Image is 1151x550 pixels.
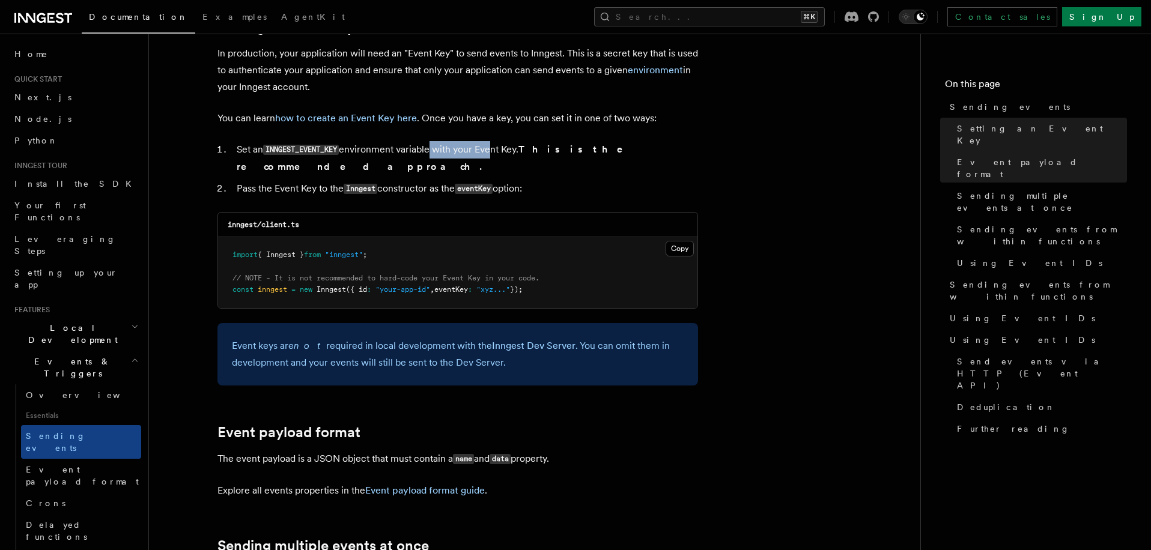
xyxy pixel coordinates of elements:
code: INNGEST_EVENT_KEY [263,145,339,155]
span: Your first Functions [14,201,86,222]
a: Event payload format [217,424,360,441]
span: Further reading [957,423,1070,435]
span: , [430,285,434,294]
a: Crons [21,492,141,514]
a: Setting up your app [10,262,141,295]
span: import [232,250,258,259]
button: Toggle dark mode [899,10,928,24]
a: Sending events [21,425,141,459]
button: Search...⌘K [594,7,825,26]
a: Sign Up [1062,7,1141,26]
span: Sending events [950,101,1070,113]
code: inngest/client.ts [228,220,299,229]
span: inngest [258,285,287,294]
span: : [468,285,472,294]
li: Pass the Event Key to the constructor as the option: [233,180,698,198]
a: Your first Functions [10,195,141,228]
span: Deduplication [957,401,1055,413]
a: AgentKit [274,4,352,32]
span: Node.js [14,114,71,124]
span: "inngest" [325,250,363,259]
span: Essentials [21,406,141,425]
a: Python [10,130,141,151]
a: Examples [195,4,274,32]
p: Event keys are required in local development with the . You can omit them in development and your... [232,337,684,371]
span: Local Development [10,322,131,346]
span: ; [363,250,367,259]
span: Using Event IDs [950,312,1095,324]
a: Send events via HTTP (Event API) [952,351,1127,396]
a: Further reading [952,418,1127,440]
a: Using Event IDs [945,307,1127,329]
a: Sending multiple events at once [952,185,1127,219]
button: Local Development [10,317,141,351]
button: Events & Triggers [10,351,141,384]
span: : [367,285,371,294]
span: = [291,285,296,294]
span: Features [10,305,50,315]
span: from [304,250,321,259]
span: const [232,285,254,294]
a: Deduplication [952,396,1127,418]
span: { Inngest } [258,250,304,259]
span: Leveraging Steps [14,234,116,256]
p: The event payload is a JSON object that must contain a and property. [217,450,698,468]
a: Contact sales [947,7,1057,26]
span: Delayed functions [26,520,87,542]
a: Overview [21,384,141,406]
span: Event payload format [957,156,1127,180]
a: Using Event IDs [952,252,1127,274]
a: Using Event IDs [945,329,1127,351]
kbd: ⌘K [801,11,818,23]
a: Home [10,43,141,65]
span: Events & Triggers [10,355,131,379]
code: name [453,454,474,464]
a: Next.js [10,86,141,108]
a: Sending events from within functions [945,274,1127,307]
span: Examples [202,12,267,22]
a: Sending events from within functions [952,219,1127,252]
span: Setting an Event Key [957,122,1127,147]
a: Inngest Dev Server [492,340,575,351]
code: eventKey [455,184,493,194]
span: Event payload format [26,465,139,486]
li: Set an environment variable with your Event Key. [233,141,698,175]
a: Event payload format guide [365,485,485,496]
span: eventKey [434,285,468,294]
h4: On this page [945,77,1127,96]
span: Home [14,48,48,60]
a: Node.js [10,108,141,130]
span: Inngest [317,285,346,294]
a: how to create an Event Key here [275,112,417,124]
span: Sending events from within functions [957,223,1127,247]
span: Setting up your app [14,268,118,289]
span: Sending events [26,431,86,453]
span: "xyz..." [476,285,510,294]
a: Install the SDK [10,173,141,195]
span: Python [14,136,58,145]
code: data [490,454,511,464]
a: Event payload format [21,459,141,492]
p: You can learn . Once you have a key, you can set it in one of two ways: [217,110,698,127]
em: not [294,340,326,351]
span: new [300,285,312,294]
span: Send events via HTTP (Event API) [957,355,1127,391]
a: Delayed functions [21,514,141,548]
span: AgentKit [281,12,345,22]
span: ({ id [346,285,367,294]
p: Explore all events properties in the . [217,482,698,499]
span: Next.js [14,92,71,102]
span: Crons [26,498,65,508]
a: Sending events [945,96,1127,118]
code: Inngest [344,184,377,194]
span: Using Event IDs [950,334,1095,346]
a: Leveraging Steps [10,228,141,262]
a: Event payload format [952,151,1127,185]
span: Inngest tour [10,161,67,171]
span: // NOTE - It is not recommended to hard-code your Event Key in your code. [232,274,539,282]
span: Documentation [89,12,188,22]
a: environment [628,64,683,76]
span: Sending multiple events at once [957,190,1127,214]
span: }); [510,285,523,294]
span: Using Event IDs [957,257,1102,269]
